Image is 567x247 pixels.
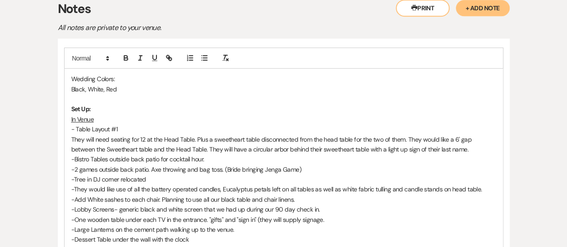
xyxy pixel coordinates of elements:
[71,84,496,94] p: Black, White, Red
[71,154,496,164] p: -Bistro Tables outside back patio for cocktail hour.
[71,225,496,234] p: -Large Lanterns on the cement path walking up to the venue.
[71,195,496,204] p: -Add White sashes to each chair. Planning to use all our black table and chair linens.
[71,74,496,84] p: Wedding Colors:
[71,134,496,155] p: They will need seating for 12 at the Head Table. Plus a sweetheart table disconnected from the he...
[71,115,94,123] u: In Venue
[71,215,496,225] p: -One wooden table under each TV in the entrance. "gifts" and "sign in" (they will supply signage.
[71,105,91,113] strong: Set Up:
[71,204,496,214] p: -Lobby Screens- generic black and white screen that we had up during our 90 day check in.
[71,184,496,194] p: -They would like use of all the battery operated candles, Eucalyptus petals left on all tables as...
[71,234,496,244] p: -Dessert Table under the wall with the clock
[71,124,496,134] p: - Table Layout #1
[71,174,496,184] p: -Tree in DJ corner relocated
[71,165,496,174] p: -2 games outside back patio. Axe throwing and bag toss. (Bride bringing Jenga Game)
[58,22,372,34] p: All notes are private to your venue.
